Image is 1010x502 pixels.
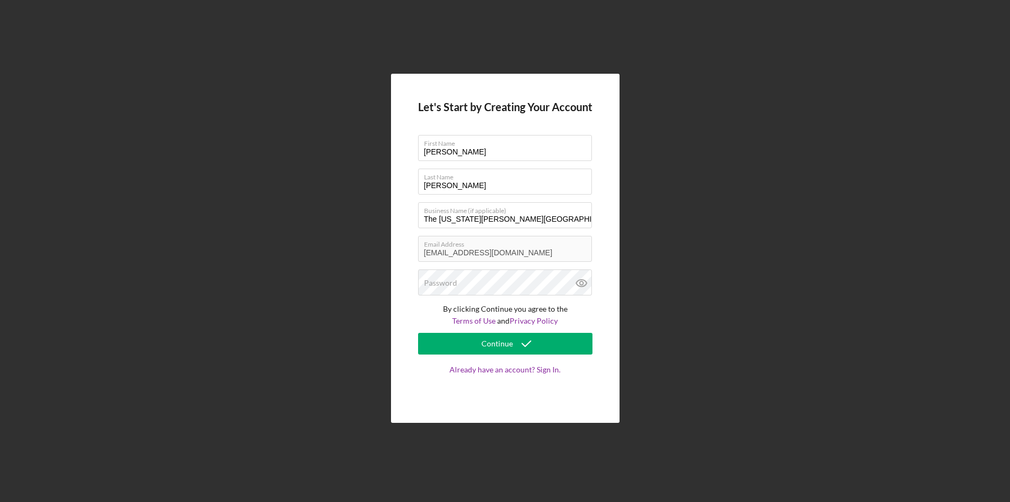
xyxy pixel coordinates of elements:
[510,316,558,325] a: Privacy Policy
[424,169,592,181] label: Last Name
[452,316,496,325] a: Terms of Use
[418,303,592,327] p: By clicking Continue you agree to the and
[424,236,592,248] label: Email Address
[418,101,592,113] h4: Let's Start by Creating Your Account
[424,203,592,215] label: Business Name (if applicable)
[418,333,592,355] button: Continue
[418,365,592,396] a: Already have an account? Sign In.
[424,279,457,287] label: Password
[481,333,513,355] div: Continue
[424,136,592,147] label: First Name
